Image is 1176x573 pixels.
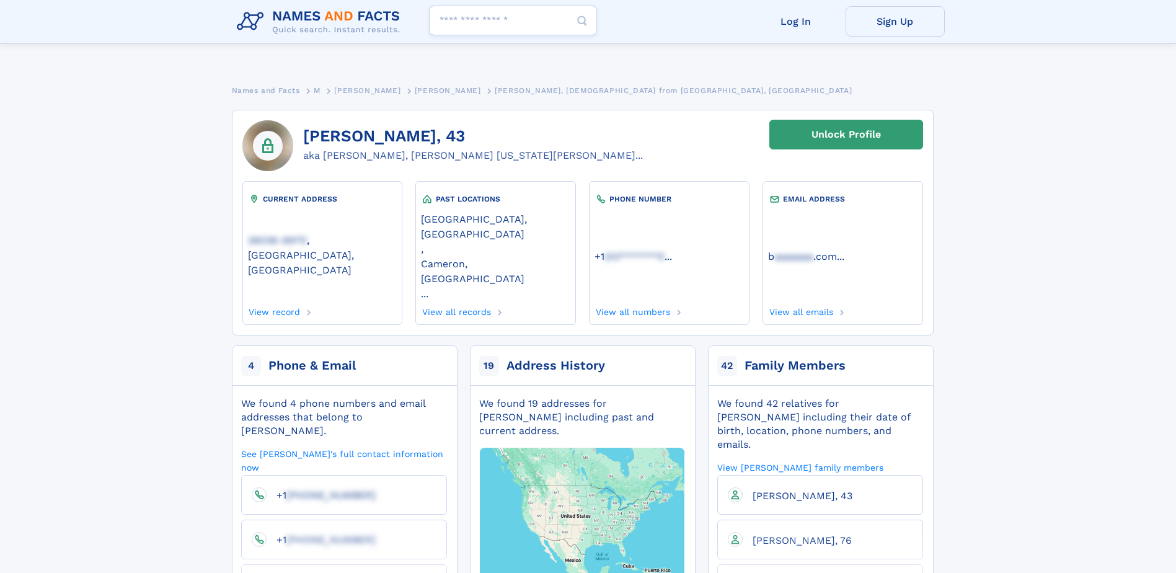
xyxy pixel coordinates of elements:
[429,6,597,35] input: search input
[303,127,643,146] h1: [PERSON_NAME], 43
[232,5,410,38] img: Logo Names and Facts
[745,357,846,375] div: Family Members
[595,251,743,262] a: ...
[746,6,846,37] a: Log In
[415,82,481,98] a: [PERSON_NAME]
[717,397,923,451] div: We found 42 relatives for [PERSON_NAME] including their date of birth, location, phone numbers, a...
[595,303,670,317] a: View all numbers
[248,303,301,317] a: View record
[846,6,945,37] a: Sign Up
[421,205,570,303] div: ,
[248,234,307,246] span: 28036-8970
[479,397,685,438] div: We found 19 addresses for [PERSON_NAME] including past and current address.
[415,86,481,95] span: [PERSON_NAME]
[303,148,643,163] div: aka [PERSON_NAME], [PERSON_NAME] [US_STATE][PERSON_NAME]...
[495,86,852,95] span: [PERSON_NAME], [DEMOGRAPHIC_DATA] from [GEOGRAPHIC_DATA], [GEOGRAPHIC_DATA]
[334,82,400,98] a: [PERSON_NAME]
[241,397,447,438] div: We found 4 phone numbers and email addresses that belong to [PERSON_NAME].
[286,489,376,501] span: [PHONE_NUMBER]
[334,86,400,95] span: [PERSON_NAME]
[506,357,605,375] div: Address History
[241,356,261,376] span: 4
[768,303,833,317] a: View all emails
[421,212,570,240] a: [GEOGRAPHIC_DATA], [GEOGRAPHIC_DATA]
[743,534,852,546] a: [PERSON_NAME], 76
[774,251,813,262] span: aaaaaaa
[768,249,837,262] a: baaaaaaa.com
[717,461,883,473] a: View [PERSON_NAME] family members
[753,535,852,546] span: [PERSON_NAME], 76
[421,288,570,300] a: ...
[768,193,917,205] div: EMAIL ADDRESS
[717,356,737,376] span: 42
[595,193,743,205] div: PHONE NUMBER
[753,490,852,502] span: [PERSON_NAME], 43
[267,489,376,500] a: +1[PHONE_NUMBER]
[248,193,397,205] div: CURRENT ADDRESS
[248,233,397,276] a: 28036-8970, [GEOGRAPHIC_DATA], [GEOGRAPHIC_DATA]
[421,193,570,205] div: PAST LOCATIONS
[232,82,300,98] a: Names and Facts
[267,533,376,545] a: +1[PHONE_NUMBER]
[768,251,917,262] a: ...
[421,303,491,317] a: View all records
[314,86,321,95] span: M
[769,120,923,149] a: Unlock Profile
[241,448,447,473] a: See [PERSON_NAME]'s full contact information now
[314,82,321,98] a: M
[268,357,356,375] div: Phone & Email
[811,120,881,149] div: Unlock Profile
[479,356,499,376] span: 19
[743,489,852,501] a: [PERSON_NAME], 43
[567,6,597,36] button: Search Button
[421,257,570,285] a: Cameron, [GEOGRAPHIC_DATA]
[286,534,376,546] span: [PHONE_NUMBER]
